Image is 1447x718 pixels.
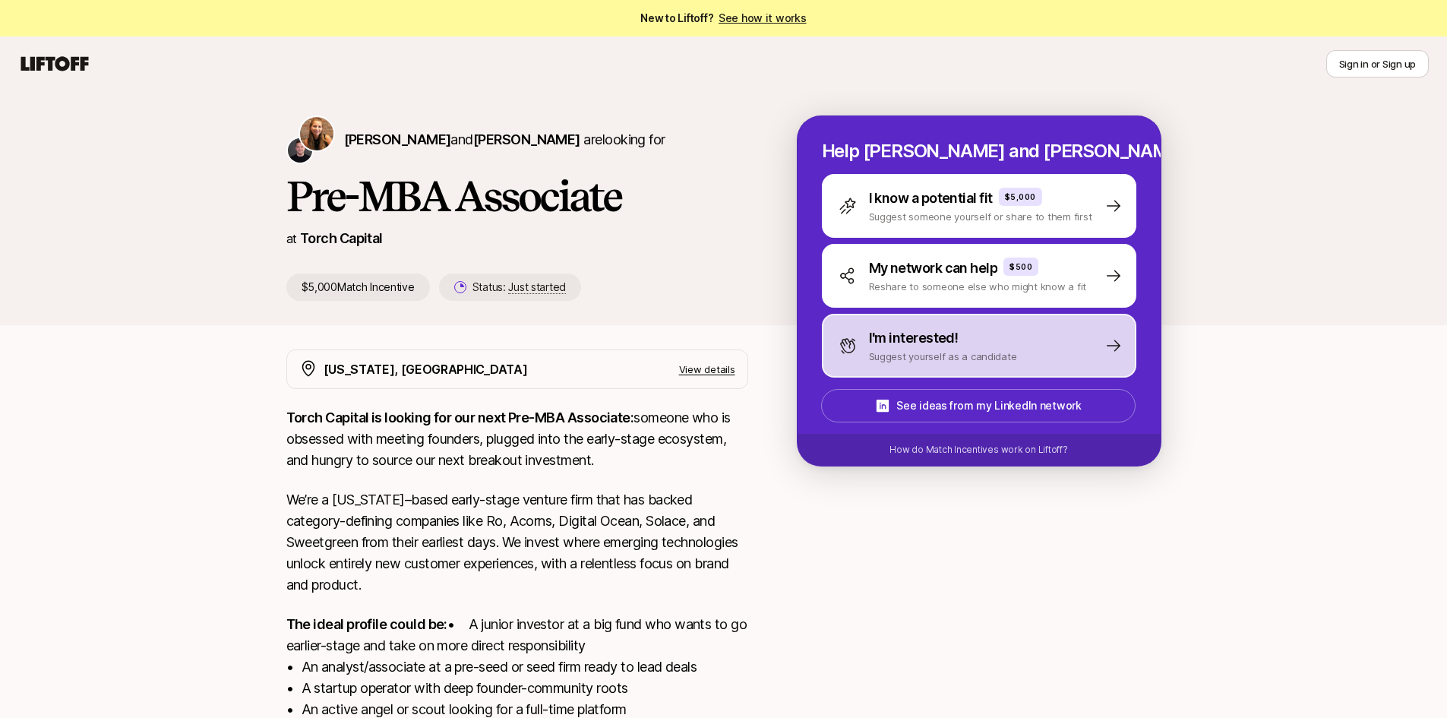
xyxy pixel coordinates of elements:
p: I'm interested! [869,327,959,349]
span: [PERSON_NAME] [344,131,451,147]
p: are looking for [344,129,665,150]
p: How do Match Incentives work on Liftoff? [889,443,1067,457]
p: Suggest yourself as a candidate [869,349,1017,364]
button: See ideas from my LinkedIn network [821,389,1136,422]
p: someone who is obsessed with meeting founders, plugged into the early-stage ecosystem, and hungry... [286,407,748,471]
p: Suggest someone yourself or share to them first [869,209,1092,224]
p: [US_STATE], [GEOGRAPHIC_DATA] [324,359,528,379]
a: Torch Capital [300,230,383,246]
p: I know a potential fit [869,188,993,209]
strong: Torch Capital is looking for our next Pre-MBA Associate: [286,410,634,425]
p: $5,000 Match Incentive [286,274,430,301]
span: [PERSON_NAME] [473,131,580,147]
p: My network can help [869,258,998,279]
p: at [286,229,297,248]
span: New to Liftoff? [640,9,806,27]
p: $5,000 [1005,191,1036,203]
img: Christopher Harper [288,138,312,163]
p: Help [PERSON_NAME] and [PERSON_NAME] hire [822,141,1136,162]
img: Katie Reiner [300,117,333,150]
p: Reshare to someone else who might know a fit [869,279,1087,294]
p: View details [679,362,735,377]
p: See ideas from my LinkedIn network [896,397,1081,415]
button: Sign in or Sign up [1326,50,1429,77]
p: $500 [1009,261,1032,273]
p: We’re a [US_STATE]–based early-stage venture firm that has backed category-defining companies lik... [286,489,748,596]
p: Status: [472,278,566,296]
h1: Pre-MBA Associate [286,173,748,219]
strong: The ideal profile could be: [286,616,447,632]
a: See how it works [719,11,807,24]
span: Just started [508,280,566,294]
span: and [450,131,580,147]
